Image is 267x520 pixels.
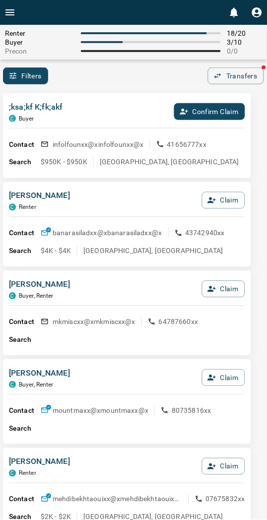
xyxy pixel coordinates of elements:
[53,495,183,505] p: mehdibekhtaouixx@x mehdibekhtaouixx@x
[9,279,70,291] p: [PERSON_NAME]
[19,115,34,122] p: Buyer
[19,470,36,477] p: Renter
[53,406,148,416] p: mountmaxx@x mountmaxx@x
[5,47,75,55] span: Precon
[202,281,245,298] button: Claim
[167,139,207,149] p: 41656777xx
[5,38,75,46] span: Buyer
[227,29,262,37] span: 18 / 20
[5,29,75,37] span: Renter
[9,382,16,389] div: condos.ca
[227,38,262,46] span: 3 / 10
[202,458,245,475] button: Claim
[9,456,70,468] p: [PERSON_NAME]
[53,317,135,327] p: mkmiscxx@x mkmiscxx@x
[208,67,264,84] button: Transfers
[9,157,41,168] p: Search
[3,67,48,84] button: Filters
[100,157,239,167] p: [GEOGRAPHIC_DATA], [GEOGRAPHIC_DATA]
[9,204,16,211] div: condos.ca
[9,335,41,345] p: Search
[159,317,199,327] p: 64787660xx
[9,101,63,113] p: ;ksa;kf K;fk;akf
[9,495,41,505] p: Contact
[53,228,162,238] p: banarasiladxx@x banarasiladxx@x
[9,139,41,150] p: Contact
[41,246,71,256] p: $4K - $4K
[202,192,245,209] button: Claim
[9,470,16,477] div: condos.ca
[247,2,267,22] button: Profile
[9,368,70,380] p: [PERSON_NAME]
[9,424,41,434] p: Search
[19,293,54,300] p: Buyer, Renter
[9,246,41,257] p: Search
[9,190,70,202] p: [PERSON_NAME]
[172,406,211,416] p: 80735816xx
[9,317,41,327] p: Contact
[19,204,36,211] p: Renter
[41,157,87,167] p: $950K - $950K
[83,246,223,256] p: [GEOGRAPHIC_DATA], [GEOGRAPHIC_DATA]
[227,47,262,55] span: 0 / 0
[9,293,16,300] div: condos.ca
[9,115,16,122] div: condos.ca
[9,406,41,416] p: Contact
[206,495,246,505] p: 07675832xx
[53,139,144,149] p: infolfounxx@x infolfounxx@x
[174,103,245,120] button: Confirm Claim
[9,228,41,239] p: Contact
[186,228,225,238] p: 43742940xx
[19,382,54,389] p: Buyer, Renter
[202,370,245,387] button: Claim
